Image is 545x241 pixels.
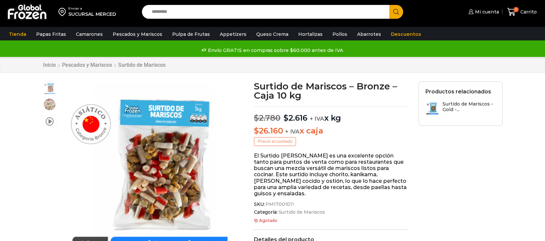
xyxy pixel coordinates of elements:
[73,28,106,40] a: Camarones
[467,5,499,18] a: Mi cuenta
[43,62,166,68] nav: Breadcrumb
[285,128,300,135] span: + IVA
[329,28,351,40] a: Pollos
[254,113,281,123] bdi: 2.780
[33,28,69,40] a: Papas Fritas
[254,126,409,136] p: x caja
[443,101,496,112] h3: Surtido de Mariscos - Gold -...
[389,5,403,19] button: Search button
[284,113,288,123] span: $
[310,115,324,122] span: + IVA
[254,82,409,100] h1: Surtido de Mariscos – Bronze – Caja 10 kg
[254,126,259,135] span: $
[254,218,409,223] p: Agotado
[254,113,259,123] span: $
[254,126,283,135] bdi: 26.160
[519,9,537,15] span: Carrito
[68,11,116,17] div: SUCURSAL MERCED
[425,101,496,115] a: Surtido de Mariscos - Gold -...
[278,209,325,215] a: Surtido de Mariscos
[513,7,519,12] span: 0
[473,9,499,15] span: Mi cuenta
[254,209,409,215] span: Categoría:
[506,4,538,20] a: 0 Carrito
[169,28,213,40] a: Pulpa de Frutas
[388,28,424,40] a: Descuentos
[43,98,56,111] span: surtido de mariscos bronze
[68,6,116,11] div: Enviar a
[6,28,30,40] a: Tienda
[109,28,166,40] a: Pescados y Mariscos
[295,28,326,40] a: Hortalizas
[118,62,166,68] a: Surtido de Mariscos
[62,62,112,68] a: Pescados y Mariscos
[216,28,250,40] a: Appetizers
[254,153,409,197] p: El Surtido [PERSON_NAME] es una excelente opción tanto para puntos de venta como para restaurante...
[284,113,307,123] bdi: 2.616
[254,137,296,146] p: Precio al contado
[354,28,384,40] a: Abarrotes
[254,202,409,207] span: SKU:
[254,107,409,123] p: x kg
[43,82,56,95] span: surtido-bronze
[58,6,68,17] img: address-field-icon.svg
[425,88,491,95] h2: Productos relacionados
[264,202,294,207] span: PM17001011
[43,62,56,68] a: Inicio
[253,28,292,40] a: Queso Crema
